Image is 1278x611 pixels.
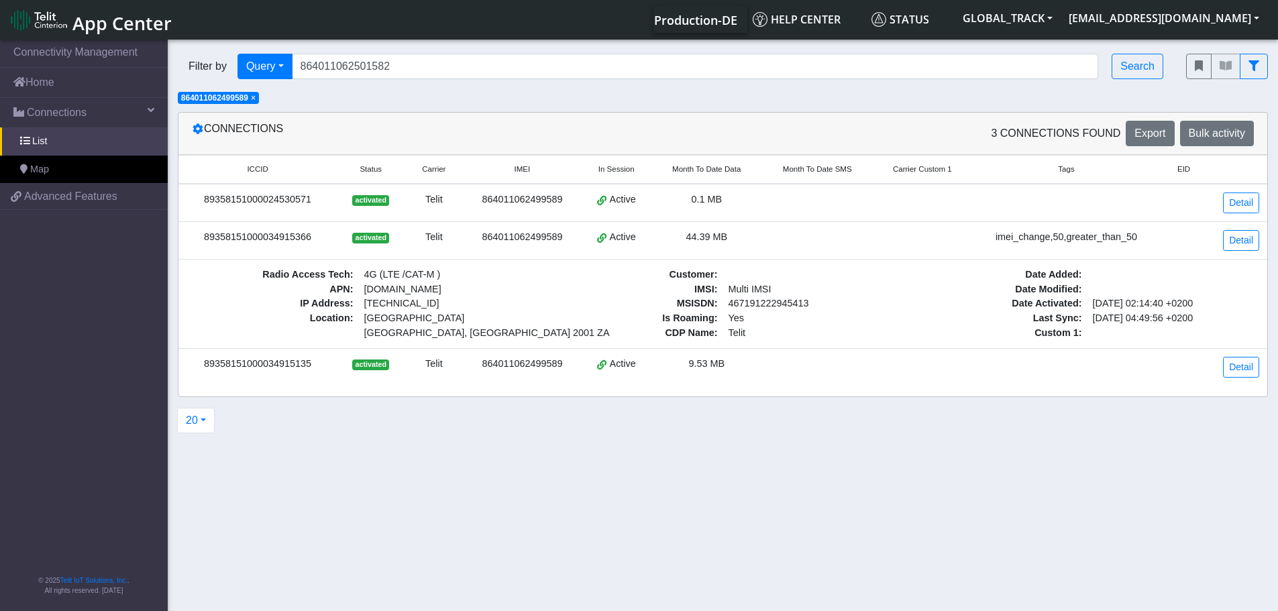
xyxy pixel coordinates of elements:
[187,192,329,207] div: 89358151000024530571
[610,192,636,207] span: Active
[1061,6,1267,30] button: [EMAIL_ADDRESS][DOMAIN_NAME]
[672,164,741,175] span: Month To Date Data
[237,54,292,79] button: Query
[24,188,117,205] span: Advanced Features
[187,230,329,245] div: 89358151000034915366
[182,121,723,146] div: Connections
[1180,121,1254,146] button: Bulk activity
[60,577,127,584] a: Telit IoT Solutions, Inc.
[352,195,389,206] span: activated
[871,12,886,27] img: status.svg
[251,94,256,102] button: Close
[352,359,389,370] span: activated
[187,268,359,282] span: Radio Access Tech :
[471,230,573,245] div: 864011062499589
[915,296,1087,311] span: Date Activated :
[187,311,359,340] span: Location :
[359,268,531,282] span: 4G (LTE /CAT-M )
[915,282,1087,297] span: Date Modified :
[753,12,841,27] span: Help center
[915,268,1087,282] span: Date Added :
[747,6,866,33] a: Help center
[471,192,573,207] div: 864011062499589
[251,93,256,103] span: ×
[723,326,896,341] span: Telit
[686,231,727,242] span: 44.39 MB
[753,12,767,27] img: knowledge.svg
[364,326,526,341] span: [GEOGRAPHIC_DATA], [GEOGRAPHIC_DATA] 2001 ZA
[1223,230,1259,251] a: Detail
[178,58,237,74] span: Filter by
[187,357,329,372] div: 89358151000034915135
[1189,127,1245,139] span: Bulk activity
[72,11,172,36] span: App Center
[598,164,635,175] span: In Session
[1112,54,1163,79] button: Search
[181,93,248,103] span: 864011062499589
[30,162,49,177] span: Map
[783,164,852,175] span: Month To Date SMS
[187,296,359,311] span: IP Address :
[1223,357,1259,378] a: Detail
[352,233,389,243] span: activated
[893,164,952,175] span: Carrier Custom 1
[915,311,1087,326] span: Last Sync :
[691,194,722,205] span: 0.1 MB
[515,164,531,175] span: IMEI
[292,54,1099,79] input: Search...
[688,358,725,369] span: 9.53 MB
[413,357,455,372] div: Telit
[27,105,87,121] span: Connections
[653,6,737,33] a: Your current platform instance
[177,408,215,433] button: 20
[955,6,1061,30] button: GLOBAL_TRACK
[551,326,723,341] span: CDP Name :
[364,298,439,309] span: [TECHNICAL_ID]
[551,311,723,326] span: Is Roaming :
[11,9,67,31] img: logo-telit-cinterion-gw-new.png
[11,5,170,34] a: App Center
[1177,164,1190,175] span: EID
[980,230,1153,245] div: imei_change,50,greater_than_50
[1058,164,1074,175] span: Tags
[187,282,359,297] span: APN :
[247,164,268,175] span: ICCID
[1126,121,1174,146] button: Export
[654,12,737,28] span: Production-DE
[551,268,723,282] span: Customer :
[915,326,1087,341] span: Custom 1 :
[610,357,636,372] span: Active
[32,134,47,149] span: List
[723,282,896,297] span: Multi IMSI
[1223,192,1259,213] a: Detail
[866,6,955,33] a: Status
[610,230,636,245] span: Active
[551,296,723,311] span: MSISDN :
[1087,296,1260,311] span: [DATE] 02:14:40 +0200
[871,12,929,27] span: Status
[1134,127,1165,139] span: Export
[413,230,455,245] div: Telit
[364,311,526,326] span: [GEOGRAPHIC_DATA]
[422,164,445,175] span: Carrier
[723,296,896,311] span: 467191222945413
[1087,311,1260,326] span: [DATE] 04:49:56 +0200
[1186,54,1268,79] div: fitlers menu
[729,313,744,323] span: Yes
[413,192,455,207] div: Telit
[359,282,531,297] span: [DOMAIN_NAME]
[360,164,382,175] span: Status
[551,282,723,297] span: IMSI :
[991,125,1120,142] span: 3 Connections found
[471,357,573,372] div: 864011062499589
